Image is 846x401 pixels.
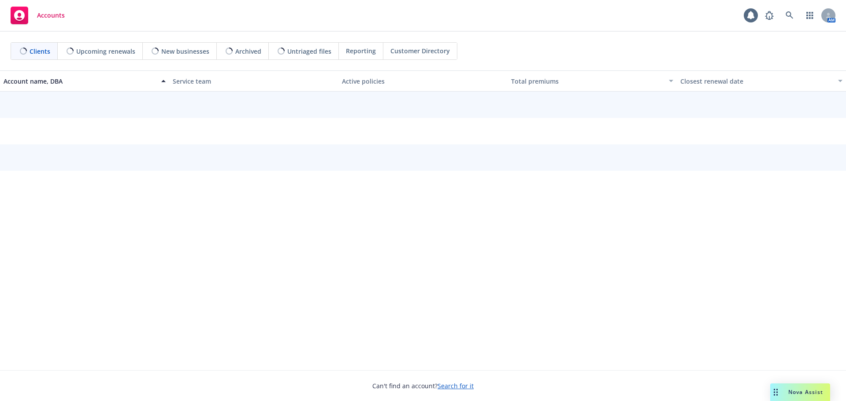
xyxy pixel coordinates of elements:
span: Accounts [37,12,65,19]
button: Total premiums [508,70,677,92]
button: Closest renewal date [677,70,846,92]
span: Clients [30,47,50,56]
button: Nova Assist [770,383,830,401]
a: Search [781,7,798,24]
span: Reporting [346,46,376,55]
span: Can't find an account? [372,381,474,390]
button: Service team [169,70,338,92]
div: Closest renewal date [680,77,833,86]
span: Archived [235,47,261,56]
div: Service team [173,77,335,86]
div: Drag to move [770,383,781,401]
span: New businesses [161,47,209,56]
button: Active policies [338,70,508,92]
span: Nova Assist [788,388,823,396]
div: Total premiums [511,77,664,86]
a: Switch app [801,7,819,24]
span: Customer Directory [390,46,450,55]
a: Report a Bug [761,7,778,24]
div: Active policies [342,77,504,86]
span: Untriaged files [287,47,331,56]
a: Accounts [7,3,68,28]
div: Account name, DBA [4,77,156,86]
span: Upcoming renewals [76,47,135,56]
a: Search for it [438,382,474,390]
